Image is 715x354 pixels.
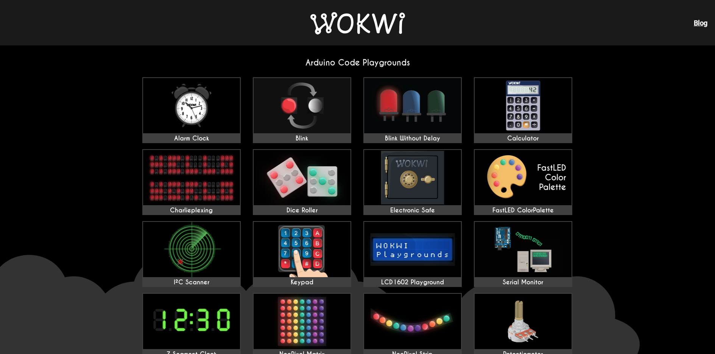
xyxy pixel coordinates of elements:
div: LCD1602 Playground [364,279,461,286]
div: Blink [254,135,350,142]
div: I²C Scanner [143,279,240,286]
img: I²C Scanner [143,222,240,277]
div: FastLED ColorPalette [475,207,572,214]
a: Blog [694,19,707,27]
img: Alarm Clock [143,78,240,133]
img: FastLED ColorPalette [475,150,572,205]
img: LCD1602 Playground [364,222,461,277]
a: LCD1602 Playground [363,221,462,287]
div: Electronic Safe [364,207,461,214]
a: Blink Without Delay [363,77,462,143]
img: Blink Without Delay [364,78,461,133]
img: NeoPixel Matrix [254,294,350,349]
h2: Arduino Code Playgrounds [136,58,579,68]
div: Dice Roller [254,207,350,214]
a: Serial Monitor [474,221,572,287]
a: Dice Roller [253,149,351,215]
a: Alarm Clock [142,77,241,143]
img: Calculator [475,78,572,133]
img: Potentiometer [475,294,572,349]
div: Alarm Clock [143,135,240,142]
a: Calculator [474,77,572,143]
div: Charlieplexing [143,207,240,214]
img: Charlieplexing [143,150,240,205]
img: NeoPixel Strip [364,294,461,349]
img: Serial Monitor [475,222,572,277]
div: Keypad [254,279,350,286]
div: Blink Without Delay [364,135,461,142]
img: Dice Roller [254,150,350,205]
a: Charlieplexing [142,149,241,215]
a: I²C Scanner [142,221,241,287]
img: Wokwi [310,12,405,34]
img: Keypad [254,222,350,277]
div: Serial Monitor [475,279,572,286]
a: Keypad [253,221,351,287]
a: FastLED ColorPalette [474,149,572,215]
img: Blink [254,78,350,133]
img: 7 Segment Clock [143,294,240,349]
a: Blink [253,77,351,143]
img: Electronic Safe [364,150,461,205]
div: Calculator [475,135,572,142]
a: Electronic Safe [363,149,462,215]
